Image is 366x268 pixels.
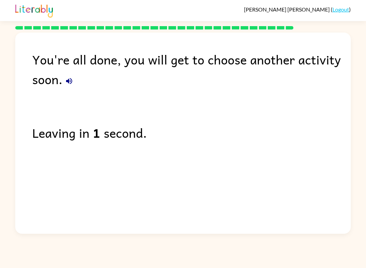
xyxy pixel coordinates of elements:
img: Literably [15,3,53,18]
div: ( ) [244,6,351,13]
span: [PERSON_NAME] [PERSON_NAME] [244,6,331,13]
b: 1 [93,123,100,142]
div: Leaving in second. [32,123,351,142]
a: Logout [332,6,349,13]
div: You're all done, you will get to choose another activity soon. [32,50,351,89]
